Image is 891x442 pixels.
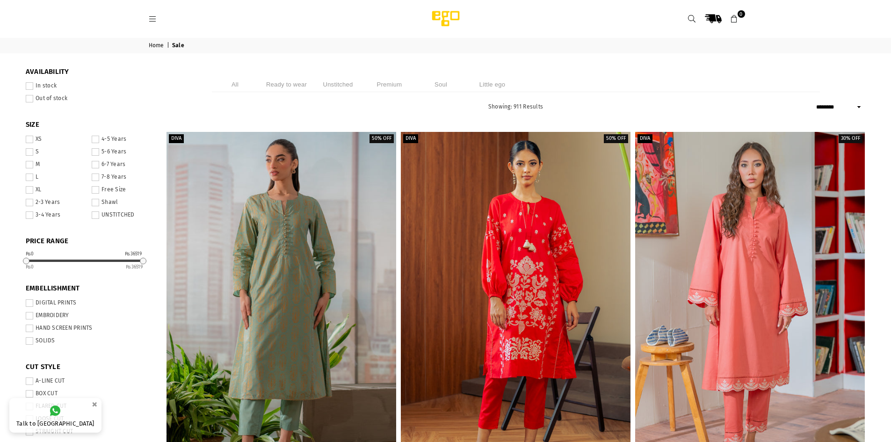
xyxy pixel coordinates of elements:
ins: 0 [26,264,34,270]
button: × [89,397,100,412]
label: XL [26,186,86,194]
label: Diva [637,134,652,143]
label: EMBROIDERY [26,312,152,319]
img: Ego [406,9,485,28]
label: 50% off [369,134,394,143]
label: M [26,161,86,168]
label: UNSTITCHED [92,211,152,219]
label: L [26,174,86,181]
label: HAND SCREEN PRINTS [26,325,152,332]
span: Showing: 911 Results [488,103,543,110]
label: 6-7 Years [92,161,152,168]
label: 50% off [604,134,628,143]
span: | [167,42,171,50]
nav: breadcrumbs [142,38,750,53]
a: Search [684,10,701,27]
a: Home [149,42,166,50]
label: A-LINE CUT [26,377,152,385]
span: PRICE RANGE [26,237,152,246]
label: 2-3 Years [26,199,86,206]
span: Availability [26,67,152,77]
label: 4-5 Years [92,136,152,143]
label: In stock [26,82,152,90]
a: Menu [145,15,161,22]
label: 5-6 Years [92,148,152,156]
label: 7-8 Years [92,174,152,181]
a: 0 [726,10,743,27]
label: BOX CUT [26,390,152,398]
span: CUT STYLE [26,362,152,372]
ins: 36519 [126,264,143,270]
div: ₨0 [26,252,34,256]
li: Unstitched [315,77,362,92]
label: Shawl [92,199,152,206]
li: Premium [366,77,413,92]
label: Diva [169,134,184,143]
label: XS [26,136,86,143]
a: Talk to [GEOGRAPHIC_DATA] [9,398,101,433]
li: All [212,77,259,92]
label: S [26,148,86,156]
div: ₨36519 [125,252,142,256]
label: SOLIDS [26,337,152,345]
label: Diva [403,134,418,143]
label: Free Size [92,186,152,194]
label: DIGITAL PRINTS [26,299,152,307]
span: EMBELLISHMENT [26,284,152,293]
span: Sale [172,42,186,50]
li: Little ego [469,77,516,92]
li: Soul [418,77,464,92]
li: Ready to wear [263,77,310,92]
span: SIZE [26,120,152,130]
label: 3-4 Years [26,211,86,219]
label: 30% off [839,134,862,143]
label: Out of stock [26,95,152,102]
span: 0 [738,10,745,18]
